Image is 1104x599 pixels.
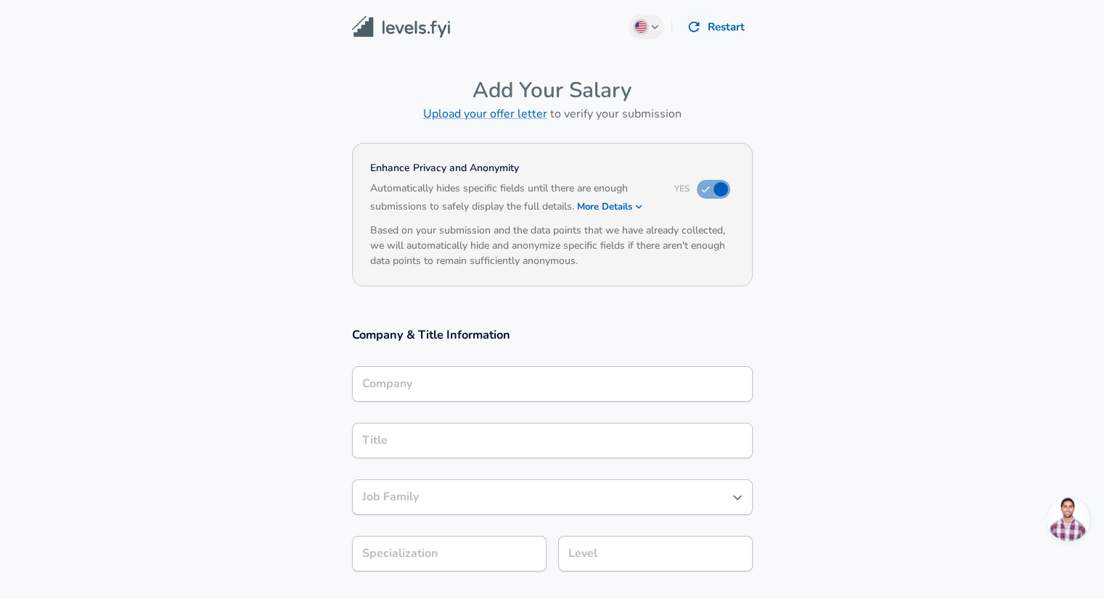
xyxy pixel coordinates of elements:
[423,106,547,122] a: Upload your offer letter
[359,429,746,452] input: Software Engineer
[370,223,735,268] h6: Based on your submission and the data points that we have already collected, we will automaticall...
[577,197,644,217] button: More Details
[370,181,657,217] h6: Automatically hides specific fields until there are enough submissions to safely display the full...
[635,21,647,33] img: English (US)
[681,12,753,42] button: Restart
[370,161,657,175] h4: Enhance Privacy and Anonymity
[674,183,690,194] span: Yes
[359,486,724,508] input: Software Engineer
[352,536,547,571] input: Specialization
[352,326,753,343] h3: Company & Title Information
[1047,497,1090,541] div: Open chat
[629,15,663,39] button: English (US)
[565,542,746,565] input: L3
[727,487,748,508] button: Open
[352,16,450,38] img: Levels.fyi
[352,104,753,124] h6: to verify your submission
[352,77,753,104] h4: Add Your Salary
[359,373,746,395] input: Google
